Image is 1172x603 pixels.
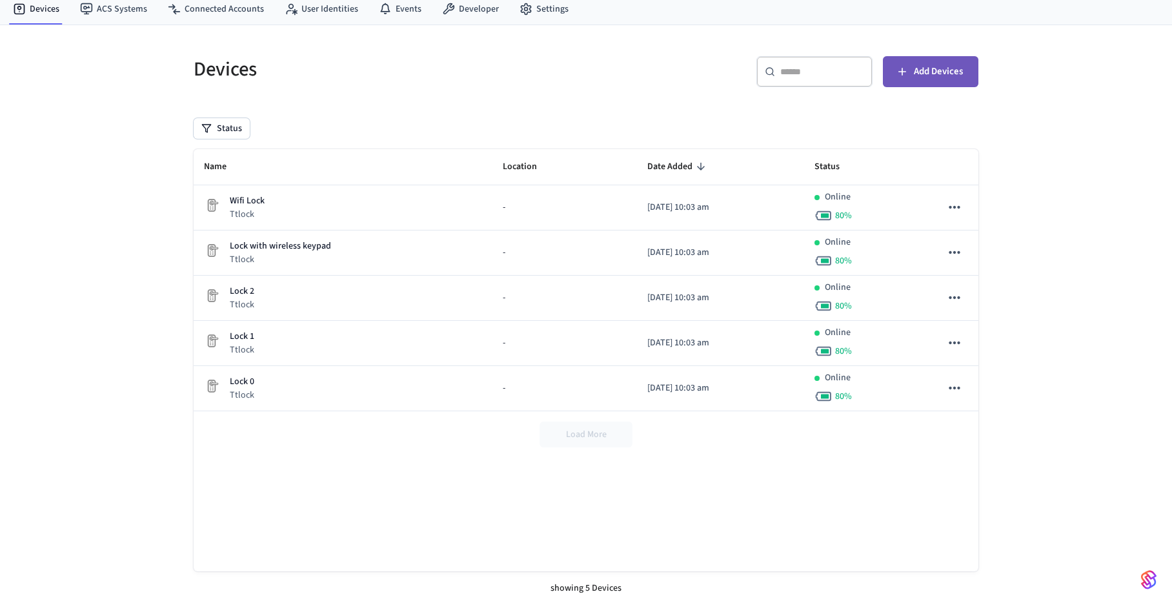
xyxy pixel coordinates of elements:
p: Ttlock [230,208,265,221]
span: 80 % [835,209,852,222]
span: 80 % [835,390,852,403]
span: Date Added [647,157,709,177]
span: - [503,246,505,260]
p: Online [825,281,851,294]
p: Ttlock [230,298,254,311]
p: Lock 0 [230,375,254,389]
p: Ttlock [230,343,254,356]
img: Placeholder Lock Image [204,198,219,213]
span: Status [814,157,856,177]
span: - [503,201,505,214]
img: SeamLogoGradient.69752ec5.svg [1141,569,1157,590]
p: Lock 2 [230,285,254,298]
p: [DATE] 10:03 am [647,382,794,395]
span: Name [204,157,243,177]
p: Online [825,326,851,340]
span: - [503,382,505,395]
p: Online [825,236,851,249]
span: - [503,336,505,350]
button: Add Devices [883,56,978,87]
p: Wifi Lock [230,194,265,208]
span: 80 % [835,300,852,312]
p: [DATE] 10:03 am [647,291,794,305]
p: Online [825,190,851,204]
img: Placeholder Lock Image [204,333,219,349]
p: Online [825,371,851,385]
img: Placeholder Lock Image [204,288,219,303]
img: Placeholder Lock Image [204,378,219,394]
span: 80 % [835,254,852,267]
img: Placeholder Lock Image [204,243,219,258]
p: [DATE] 10:03 am [647,246,794,260]
p: Lock 1 [230,330,254,343]
p: Ttlock [230,253,331,266]
span: Location [503,157,554,177]
p: Lock with wireless keypad [230,240,331,253]
p: [DATE] 10:03 am [647,201,794,214]
button: Status [194,118,250,139]
span: - [503,291,505,305]
p: Ttlock [230,389,254,402]
span: 80 % [835,345,852,358]
span: Add Devices [914,63,963,80]
table: sticky table [194,149,978,411]
h5: Devices [194,56,578,83]
p: [DATE] 10:03 am [647,336,794,350]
